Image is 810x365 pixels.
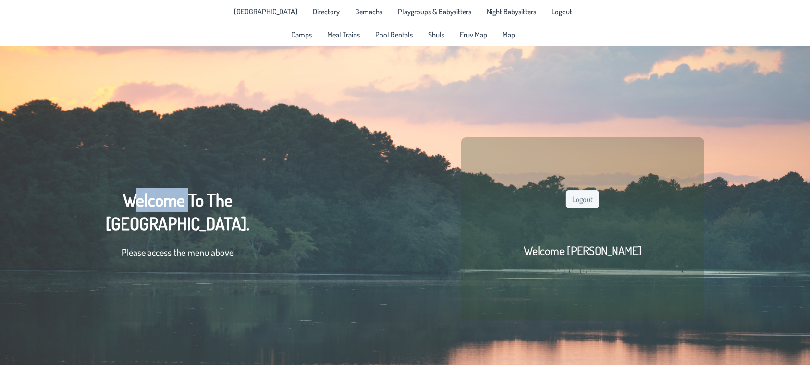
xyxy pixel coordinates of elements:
[552,8,572,15] span: Logout
[503,31,515,38] span: Map
[392,4,477,19] a: Playgroups & Babysitters
[497,27,521,42] a: Map
[285,27,318,42] a: Camps
[228,4,303,19] a: [GEOGRAPHIC_DATA]
[422,27,450,42] a: Shuls
[349,4,388,19] a: Gemachs
[546,4,578,19] li: Logout
[307,4,345,19] a: Directory
[106,188,249,269] div: Welcome To The [GEOGRAPHIC_DATA].
[566,190,599,208] button: Logout
[327,31,360,38] span: Meal Trains
[313,8,340,15] span: Directory
[375,31,413,38] span: Pool Rentals
[460,31,487,38] span: Eruv Map
[355,8,382,15] span: Gemachs
[321,27,366,42] a: Meal Trains
[428,31,444,38] span: Shuls
[524,243,642,258] h2: Welcome [PERSON_NAME]
[454,27,493,42] a: Eruv Map
[291,31,312,38] span: Camps
[369,27,418,42] a: Pool Rentals
[487,8,536,15] span: Night Babysitters
[106,245,249,259] p: Please access the menu above
[398,8,471,15] span: Playgroups & Babysitters
[481,4,542,19] a: Night Babysitters
[234,8,297,15] span: [GEOGRAPHIC_DATA]
[228,4,303,19] li: Pine Lake Park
